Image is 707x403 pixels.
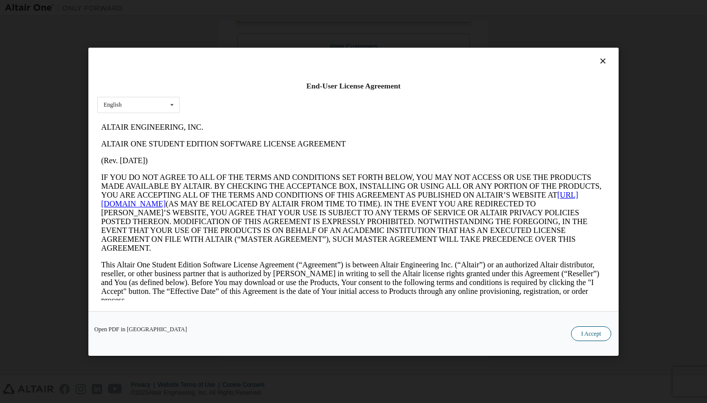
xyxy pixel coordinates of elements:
div: English [104,102,122,108]
p: IF YOU DO NOT AGREE TO ALL OF THE TERMS AND CONDITIONS SET FORTH BELOW, YOU MAY NOT ACCESS OR USE... [4,54,509,134]
p: ALTAIR ENGINEERING, INC. [4,4,509,13]
button: I Accept [571,326,611,341]
div: End-User License Agreement [97,81,610,91]
p: ALTAIR ONE STUDENT EDITION SOFTWARE LICENSE AGREEMENT [4,21,509,29]
a: [URL][DOMAIN_NAME] [4,72,481,89]
p: (Rev. [DATE]) [4,37,509,46]
a: Open PDF in [GEOGRAPHIC_DATA] [94,326,187,332]
p: This Altair One Student Edition Software License Agreement (“Agreement”) is between Altair Engine... [4,142,509,186]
